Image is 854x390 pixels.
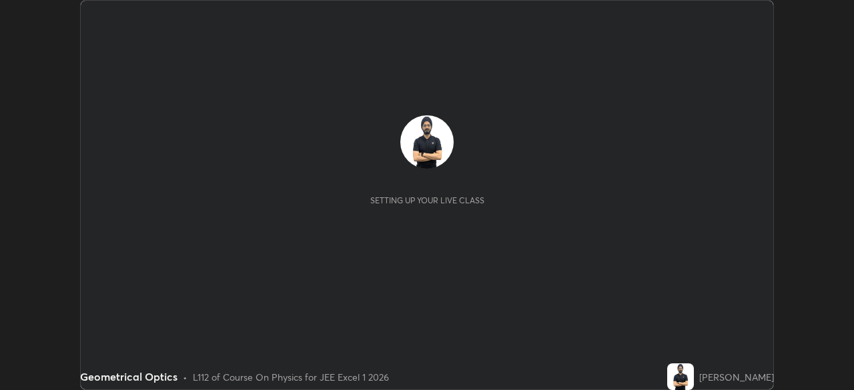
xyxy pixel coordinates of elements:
[699,370,774,384] div: [PERSON_NAME]
[400,115,454,169] img: 087365211523460ba100aba77a1fb983.png
[183,370,187,384] div: •
[80,369,177,385] div: Geometrical Optics
[667,363,694,390] img: 087365211523460ba100aba77a1fb983.png
[193,370,389,384] div: L112 of Course On Physics for JEE Excel 1 2026
[370,195,484,205] div: Setting up your live class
